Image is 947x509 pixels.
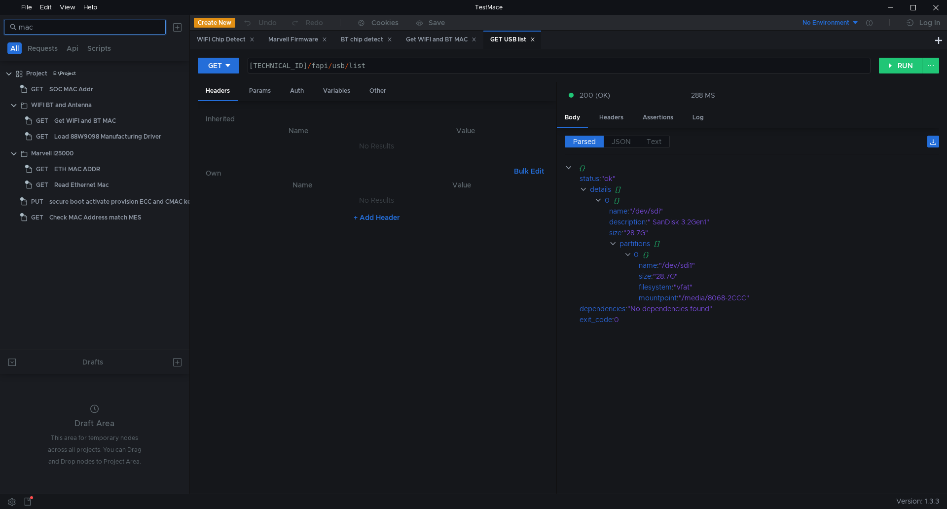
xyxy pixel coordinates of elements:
div: " SanDisk 3.2Gen1" [648,217,927,227]
div: : [609,217,939,227]
div: {} [613,195,925,206]
div: Headers [198,82,238,101]
div: GET USB list [490,35,535,45]
div: status [580,173,599,184]
div: Save [429,19,445,26]
div: {} [579,162,925,173]
span: GET [36,113,48,128]
div: dependencies [580,303,625,314]
div: Body [557,109,588,128]
div: WIFI BT and Antenna [31,98,92,112]
div: secure boot activate provision ECC and CMAC keys [49,194,197,209]
div: : [639,292,939,303]
div: 0 [614,314,926,325]
div: Headers [591,109,631,127]
div: {} [643,249,925,260]
div: : [580,303,939,314]
div: Project [26,66,47,81]
div: Assertions [635,109,681,127]
div: Variables [315,82,358,100]
button: Requests [25,42,61,54]
div: 0 [634,249,639,260]
div: Read Ethernet Mac [54,178,109,192]
div: [] [615,184,926,195]
span: GET [31,82,43,97]
h6: Own [206,167,510,179]
span: GET [36,162,48,177]
button: Api [64,42,81,54]
div: ETH MAC ADDR [54,162,100,177]
div: Marvell I25000 [31,146,73,161]
div: : [580,173,939,184]
div: Auth [282,82,312,100]
div: Other [362,82,394,100]
div: GET [208,60,222,71]
th: Name [214,125,384,137]
div: Marvell Firmware [268,35,327,45]
span: GET [36,129,48,144]
div: size [639,271,651,282]
button: No Environment [791,15,859,31]
div: "/dev/sdi1" [659,260,926,271]
div: description [609,217,646,227]
div: name [609,206,627,217]
input: Search... [19,22,160,33]
button: RUN [879,58,923,73]
div: Params [241,82,279,100]
div: Get WIFI and BT MAC [54,113,116,128]
span: PUT [31,194,43,209]
div: name [639,260,657,271]
span: Parsed [573,137,596,146]
nz-embed-empty: No Results [359,142,394,150]
div: Cookies [371,17,399,29]
div: : [609,227,939,238]
div: Redo [306,17,323,29]
div: "ok" [601,173,926,184]
div: "/media/8068-2CCC" [679,292,927,303]
div: E:\Project [53,66,76,81]
div: Get WIFI and BT MAC [406,35,476,45]
div: filesystem [639,282,672,292]
div: Drafts [82,356,103,368]
div: 0 [604,195,609,206]
div: : [639,260,939,271]
div: partitions [619,238,650,249]
th: Name [221,179,384,191]
div: : [639,282,939,292]
div: Load 88W9098 Manufacturing Driver [54,129,161,144]
button: + Add Header [350,212,404,223]
span: GET [31,210,43,225]
th: Value [384,125,548,137]
span: Version: 1.3.3 [896,494,939,509]
div: size [609,227,621,238]
nz-embed-empty: No Results [359,196,394,205]
div: Undo [258,17,277,29]
button: All [7,42,22,54]
div: : [580,314,939,325]
span: Text [647,137,661,146]
button: GET [198,58,239,73]
div: Log [685,109,712,127]
div: Log In [919,17,940,29]
div: "vfat" [674,282,927,292]
div: BT chip detect [341,35,392,45]
div: exit_code [580,314,612,325]
div: Check MAC Address match MES [49,210,142,225]
div: "28.7G" [653,271,926,282]
div: "28.7G" [623,227,926,238]
h6: Inherited [206,113,548,125]
div: details [589,184,611,195]
div: SOC MAC Addr [49,82,93,97]
div: : [609,206,939,217]
div: No Environment [802,18,849,28]
div: 288 MS [691,91,715,100]
div: "/dev/sdi" [629,206,926,217]
button: Create New [194,18,235,28]
div: WIFI Chip Detect [197,35,255,45]
span: JSON [612,137,631,146]
div: "No dependencies found" [627,303,927,314]
div: [] [654,238,926,249]
div: mountpoint [639,292,677,303]
div: : [639,271,939,282]
th: Value [384,179,540,191]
